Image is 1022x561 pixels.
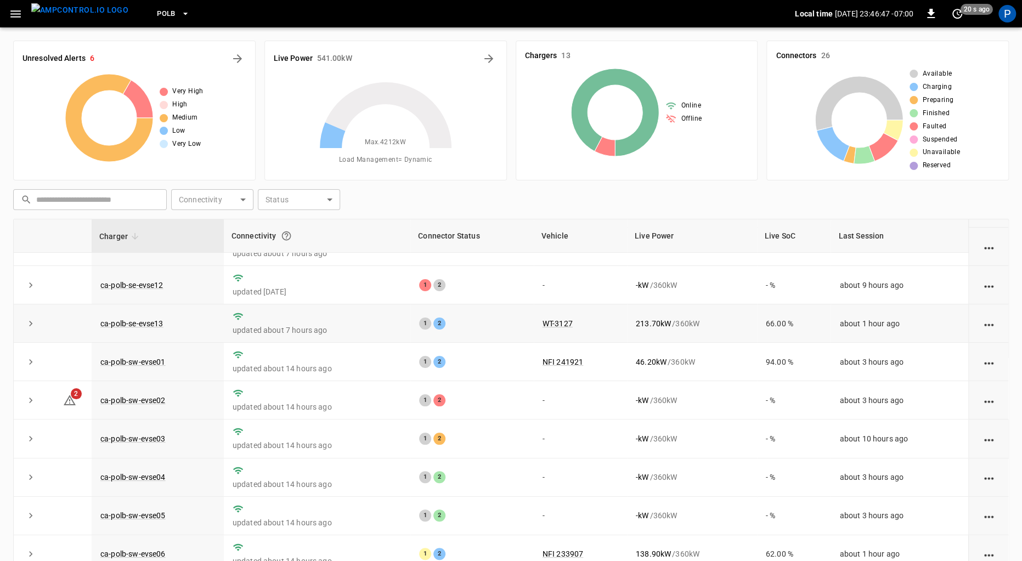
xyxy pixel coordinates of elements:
[982,356,996,367] div: action cell options
[100,434,166,443] a: ca-polb-sw-evse03
[681,100,701,111] span: Online
[433,279,445,291] div: 2
[317,53,352,65] h6: 541.00 kW
[433,509,445,522] div: 2
[534,497,627,535] td: -
[22,430,39,447] button: expand row
[961,4,993,15] span: 20 s ago
[757,266,831,304] td: - %
[99,230,142,243] span: Charger
[627,219,757,253] th: Live Power
[63,395,76,404] a: 2
[22,392,39,409] button: expand row
[636,318,748,329] div: / 360 kW
[172,86,204,97] span: Very High
[543,358,584,366] a: NFI 241921
[636,280,748,291] div: / 360 kW
[274,53,313,65] h6: Live Power
[433,356,445,368] div: 2
[922,108,949,119] span: Finished
[276,226,296,246] button: Connection between the charger and our software.
[831,381,968,420] td: about 3 hours ago
[757,458,831,497] td: - %
[636,548,748,559] div: / 360 kW
[419,509,431,522] div: 1
[831,420,968,458] td: about 10 hours ago
[776,50,816,62] h6: Connectors
[433,394,445,406] div: 2
[636,356,667,367] p: 46.20 kW
[22,315,39,332] button: expand row
[339,155,432,166] span: Load Management = Dynamic
[172,99,188,110] span: High
[233,363,402,374] p: updated about 14 hours ago
[233,401,402,412] p: updated about 14 hours ago
[835,8,913,19] p: [DATE] 23:46:47 -07:00
[757,343,831,381] td: 94.00 %
[948,5,966,22] button: set refresh interval
[636,472,748,483] div: / 360 kW
[157,8,176,20] span: PoLB
[922,121,946,132] span: Faulted
[419,318,431,330] div: 1
[233,479,402,490] p: updated about 14 hours ago
[534,458,627,497] td: -
[636,395,748,406] div: / 360 kW
[534,381,627,420] td: -
[100,549,166,558] a: ca-polb-sw-evse06
[561,50,570,62] h6: 13
[831,343,968,381] td: about 3 hours ago
[153,3,194,25] button: PoLB
[172,112,197,123] span: Medium
[982,510,996,521] div: action cell options
[795,8,833,19] p: Local time
[233,286,402,297] p: updated [DATE]
[100,396,166,405] a: ca-polb-sw-evse02
[100,511,166,520] a: ca-polb-sw-evse05
[821,50,829,62] h6: 26
[433,318,445,330] div: 2
[100,473,166,481] a: ca-polb-sw-evse04
[22,53,86,65] h6: Unresolved Alerts
[998,5,1016,22] div: profile-icon
[433,433,445,445] div: 2
[419,356,431,368] div: 1
[922,95,953,106] span: Preparing
[419,471,431,483] div: 1
[543,319,573,328] a: WT-3127
[982,433,996,444] div: action cell options
[636,548,671,559] p: 138.90 kW
[922,160,950,171] span: Reserved
[233,440,402,451] p: updated about 14 hours ago
[636,433,648,444] p: - kW
[636,433,748,444] div: / 360 kW
[922,147,959,158] span: Unavailable
[636,395,648,406] p: - kW
[543,549,584,558] a: NFI 233907
[757,497,831,535] td: - %
[757,381,831,420] td: - %
[233,325,402,336] p: updated about 7 hours ago
[172,126,185,137] span: Low
[525,50,557,62] h6: Chargers
[681,114,702,124] span: Offline
[982,548,996,559] div: action cell options
[982,241,996,252] div: action cell options
[982,472,996,483] div: action cell options
[172,139,201,150] span: Very Low
[831,219,968,253] th: Last Session
[410,219,533,253] th: Connector Status
[534,420,627,458] td: -
[831,304,968,343] td: about 1 hour ago
[757,304,831,343] td: 66.00 %
[534,266,627,304] td: -
[100,358,166,366] a: ca-polb-sw-evse01
[229,50,246,67] button: All Alerts
[231,226,403,246] div: Connectivity
[233,248,402,259] p: updated about 7 hours ago
[31,3,128,17] img: ampcontrol.io logo
[922,134,957,145] span: Suspended
[419,279,431,291] div: 1
[71,388,82,399] span: 2
[922,69,952,80] span: Available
